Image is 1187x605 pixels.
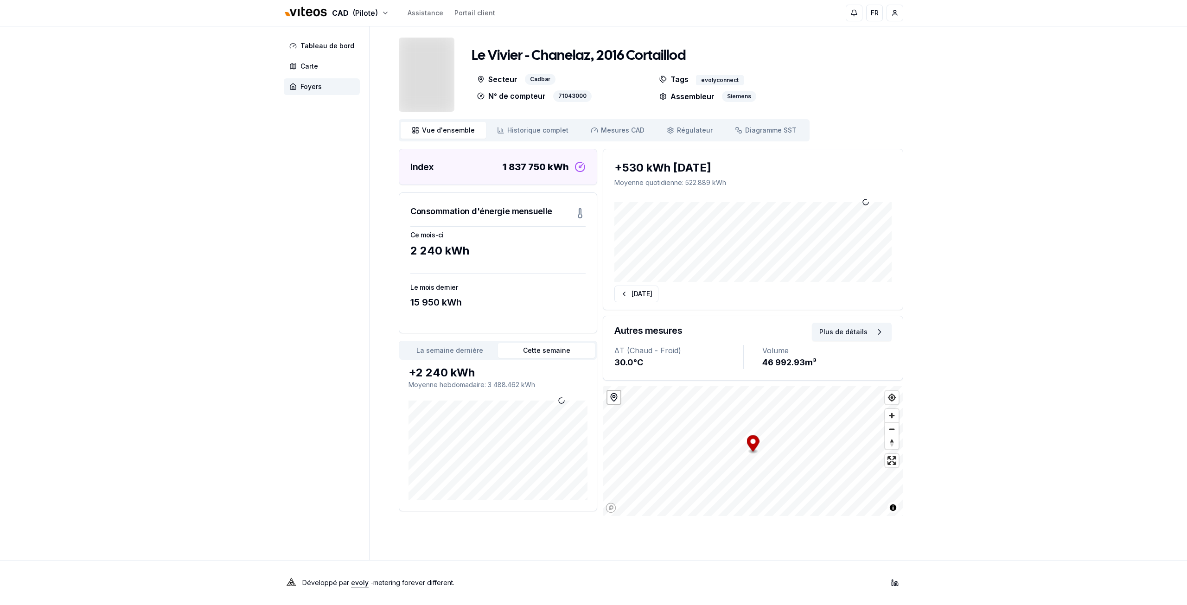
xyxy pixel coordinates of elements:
button: Cette semaine [498,343,595,358]
div: +2 240 kWh [408,365,587,380]
a: Historique complet [486,122,580,139]
span: (Pilote) [352,7,378,19]
p: Développé par - metering forever different . [302,576,454,589]
span: Régulateur [677,126,713,135]
h1: Le Vivier - Chanelaz, 2016 Cortaillod [472,48,686,64]
span: Diagramme SST [745,126,797,135]
span: Historique complet [507,126,568,135]
div: 1 837 750 kWh [503,160,569,173]
span: Tableau de bord [300,41,354,51]
span: Vue d'ensemble [422,126,475,135]
p: Secteur [477,74,517,85]
span: CAD [332,7,349,19]
button: Toggle attribution [887,502,899,513]
h3: Ce mois-ci [410,230,586,240]
p: Moyenne quotidienne : 522.889 kWh [614,178,892,187]
button: Zoom out [885,422,899,436]
span: Carte [300,62,318,71]
button: La semaine dernière [401,343,498,358]
span: FR [871,8,879,18]
button: Enter fullscreen [885,454,899,467]
a: Portail client [454,8,495,18]
img: Evoly Logo [284,575,299,590]
div: Volume [762,345,892,356]
p: Tags [659,74,689,85]
div: Cadbar [525,74,555,85]
button: CAD(Pilote) [284,3,389,23]
div: evolyconnect [696,75,744,85]
a: Régulateur [656,122,724,139]
button: Find my location [885,391,899,404]
button: Plus de détails [812,323,892,341]
img: unit Image [399,38,454,112]
a: Diagramme SST [724,122,808,139]
a: Vue d'ensemble [401,122,486,139]
div: Siemens [722,91,756,102]
button: [DATE] [614,286,658,302]
a: Mesures CAD [580,122,656,139]
div: ΔT (Chaud - Froid) [614,345,743,356]
button: FR [866,5,883,21]
a: Assistance [408,8,443,18]
div: 46 992.93 m³ [762,356,892,369]
div: 2 240 kWh [410,243,586,258]
h3: Le mois dernier [410,283,586,292]
a: Carte [284,58,364,75]
a: Mapbox homepage [606,503,616,513]
h3: Consommation d'énergie mensuelle [410,205,552,218]
div: 15 950 kWh [410,296,586,309]
button: Zoom in [885,409,899,422]
span: Zoom out [885,423,899,436]
p: Assembleur [659,91,715,102]
p: Moyenne hebdomadaire : 3 488.462 kWh [408,380,587,389]
h3: Autres mesures [614,324,682,337]
canvas: Map [603,386,903,516]
span: Foyers [300,82,322,91]
p: N° de compteur [477,90,546,102]
span: Mesures CAD [601,126,645,135]
div: Map marker [747,435,759,454]
img: Viteos - CAD Logo [284,1,328,23]
a: Tableau de bord [284,38,364,54]
div: +530 kWh [DATE] [614,160,892,175]
a: Foyers [284,78,364,95]
h3: Index [410,160,434,173]
div: 30.0 °C [614,356,743,369]
a: evoly [351,579,369,586]
button: Reset bearing to north [885,436,899,449]
div: 71043000 [553,90,592,102]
